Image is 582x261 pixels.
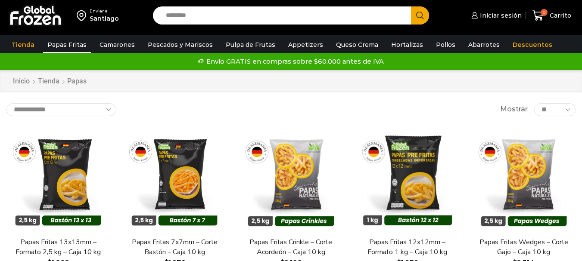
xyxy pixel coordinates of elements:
[77,8,90,23] img: address-field-icon.svg
[7,37,39,53] a: Tienda
[469,7,522,24] a: Iniciar sesión
[530,6,573,26] a: 0 Carrito
[95,37,139,53] a: Camarones
[143,37,217,53] a: Pescados y Mariscos
[12,77,87,86] nav: Breadcrumb
[432,37,460,53] a: Pollos
[541,9,548,16] span: 0
[90,14,119,23] div: Santiago
[500,104,528,114] span: Mostrar
[284,37,327,53] a: Appetizers
[67,77,87,85] h1: Papas
[90,8,119,14] div: Enviar a
[332,37,383,53] a: Queso Crema
[361,237,454,257] a: Papas Fritas 12x12mm – Formato 1 kg – Caja 10 kg
[6,103,116,116] select: Pedido de la tienda
[221,37,280,53] a: Pulpa de Frutas
[478,11,522,20] span: Iniciar sesión
[43,37,91,53] a: Papas Fritas
[464,37,504,53] a: Abarrotes
[548,11,571,20] span: Carrito
[37,77,60,86] a: Tienda
[387,37,427,53] a: Hortalizas
[477,237,570,257] a: Papas Fritas Wedges – Corte Gajo – Caja 10 kg
[12,77,30,86] a: Inicio
[508,37,557,53] a: Descuentos
[411,6,429,25] button: Search button
[244,237,337,257] a: Papas Fritas Crinkle – Corte Acordeón – Caja 10 kg
[12,237,105,257] a: Papas Fritas 13x13mm – Formato 2,5 kg – Caja 10 kg
[128,237,221,257] a: Papas Fritas 7x7mm – Corte Bastón – Caja 10 kg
